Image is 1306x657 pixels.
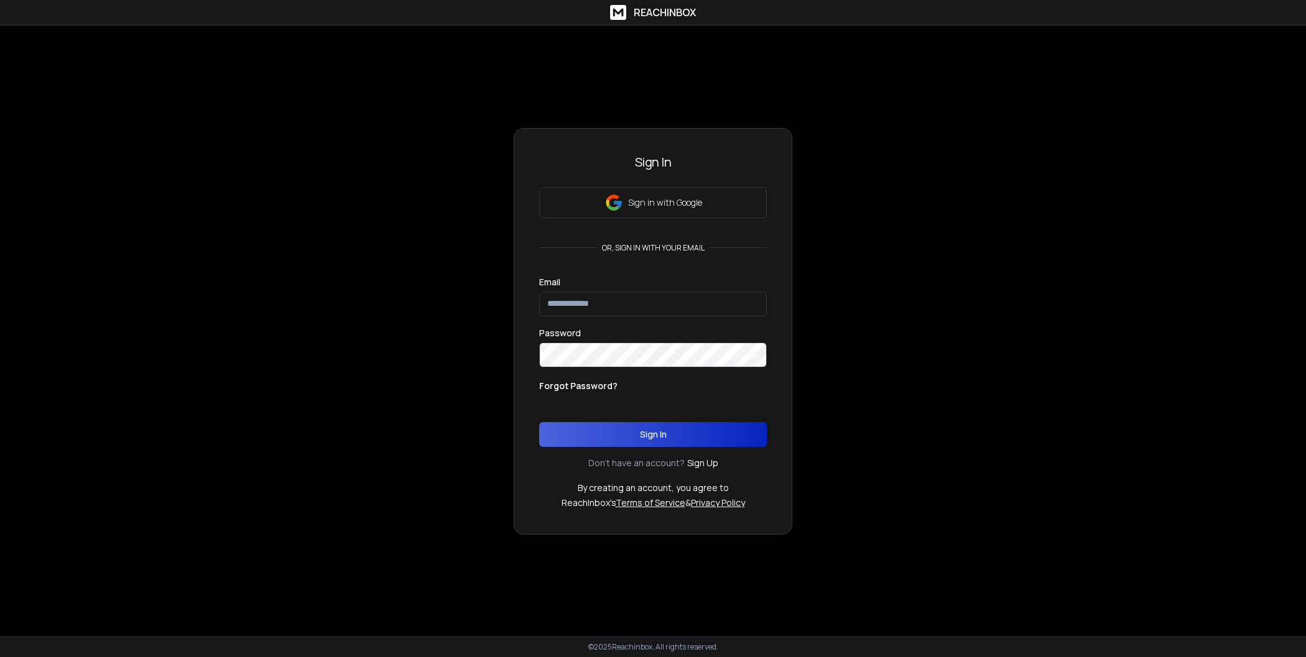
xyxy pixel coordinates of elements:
[610,5,696,20] a: ReachInbox
[539,380,618,392] p: Forgot Password?
[588,457,685,469] p: Don't have an account?
[634,5,696,20] h1: ReachInbox
[597,243,710,253] p: or, sign in with your email
[562,497,745,509] p: ReachInbox's &
[588,642,718,652] p: © 2025 Reachinbox. All rights reserved.
[539,154,767,171] h3: Sign In
[539,187,767,218] button: Sign in with Google
[691,497,745,508] a: Privacy Policy
[578,482,729,494] p: By creating an account, you agree to
[687,457,718,469] a: Sign Up
[539,329,581,338] label: Password
[539,278,560,287] label: Email
[628,196,702,209] p: Sign in with Google
[539,422,767,447] button: Sign In
[616,497,685,508] a: Terms of Service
